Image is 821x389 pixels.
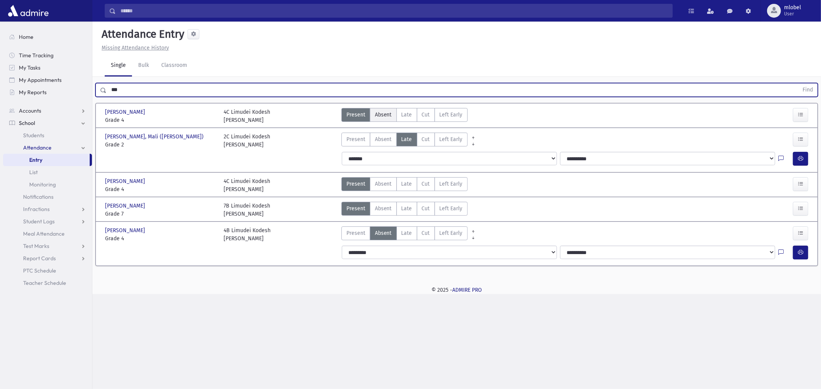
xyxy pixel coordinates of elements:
span: Grade 4 [105,116,216,124]
a: Test Marks [3,240,92,252]
a: Meal Attendance [3,228,92,240]
span: Late [401,135,412,143]
span: Left Early [440,204,463,213]
span: My Reports [19,89,47,96]
span: My Tasks [19,64,40,71]
span: [PERSON_NAME], Mali ([PERSON_NAME]) [105,133,205,141]
span: Absent [375,204,392,213]
span: Grade 7 [105,210,216,218]
a: Student Logs [3,215,92,228]
a: Single [105,55,132,76]
a: My Appointments [3,74,92,86]
span: Accounts [19,107,41,114]
span: Notifications [23,193,54,200]
div: 4C Limudei Kodesh [PERSON_NAME] [224,177,270,193]
span: PTC Schedule [23,267,56,274]
span: Absent [375,229,392,237]
a: My Reports [3,86,92,98]
div: 4C Limudei Kodesh [PERSON_NAME] [224,108,270,124]
a: Accounts [3,105,92,117]
u: Missing Attendance History [102,45,169,51]
a: Attendance [3,141,92,154]
span: Entry [29,156,42,163]
a: List [3,166,92,178]
span: My Appointments [19,76,62,83]
button: Find [798,83,818,96]
span: Grade 4 [105,234,216,243]
a: School [3,117,92,129]
span: [PERSON_NAME] [105,226,147,234]
a: Entry [3,154,90,166]
span: Student Logs [23,218,55,225]
input: Search [116,4,672,18]
span: Absent [375,135,392,143]
span: Present [346,111,365,119]
span: Monitoring [29,181,56,188]
div: AttTypes [341,226,468,243]
span: Absent [375,111,392,119]
span: User [784,11,801,17]
a: Teacher Schedule [3,277,92,289]
span: [PERSON_NAME] [105,108,147,116]
span: Teacher Schedule [23,279,66,286]
span: Late [401,111,412,119]
span: Left Early [440,111,463,119]
span: Present [346,229,365,237]
span: Time Tracking [19,52,54,59]
span: mlobel [784,5,801,11]
span: School [19,120,35,126]
a: Home [3,31,92,43]
img: AdmirePro [6,3,50,18]
span: Test Marks [23,243,49,249]
span: List [29,169,38,176]
span: Cut [422,180,430,188]
span: [PERSON_NAME] [105,177,147,185]
span: Grade 4 [105,185,216,193]
span: Present [346,180,365,188]
span: Meal Attendance [23,230,65,237]
a: Report Cards [3,252,92,264]
span: Infractions [23,206,50,213]
div: AttTypes [341,133,468,149]
a: ADMIRE PRO [452,287,482,293]
div: 7B Limudei Kodesh [PERSON_NAME] [224,202,270,218]
span: Late [401,229,412,237]
span: [PERSON_NAME] [105,202,147,210]
span: Present [346,204,365,213]
a: Students [3,129,92,141]
a: PTC Schedule [3,264,92,277]
a: Time Tracking [3,49,92,62]
a: Bulk [132,55,155,76]
a: Infractions [3,203,92,215]
div: 4B Limudei Kodesh [PERSON_NAME] [224,226,271,243]
span: Left Early [440,229,463,237]
a: Notifications [3,191,92,203]
h5: Attendance Entry [99,28,184,41]
span: Present [346,135,365,143]
span: Students [23,132,44,139]
div: AttTypes [341,177,468,193]
span: Home [19,33,33,40]
span: Cut [422,229,430,237]
span: Cut [422,204,430,213]
span: Absent [375,180,392,188]
div: 2C Limudei Kodesh [PERSON_NAME] [224,133,270,149]
span: Cut [422,135,430,143]
a: Missing Attendance History [99,45,169,51]
a: Monitoring [3,178,92,191]
span: Report Cards [23,255,56,262]
a: Classroom [155,55,193,76]
span: Grade 2 [105,141,216,149]
div: AttTypes [341,202,468,218]
span: Attendance [23,144,52,151]
div: © 2025 - [105,286,809,294]
span: Left Early [440,135,463,143]
span: Late [401,180,412,188]
span: Left Early [440,180,463,188]
span: Late [401,204,412,213]
span: Cut [422,111,430,119]
div: AttTypes [341,108,468,124]
a: My Tasks [3,62,92,74]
